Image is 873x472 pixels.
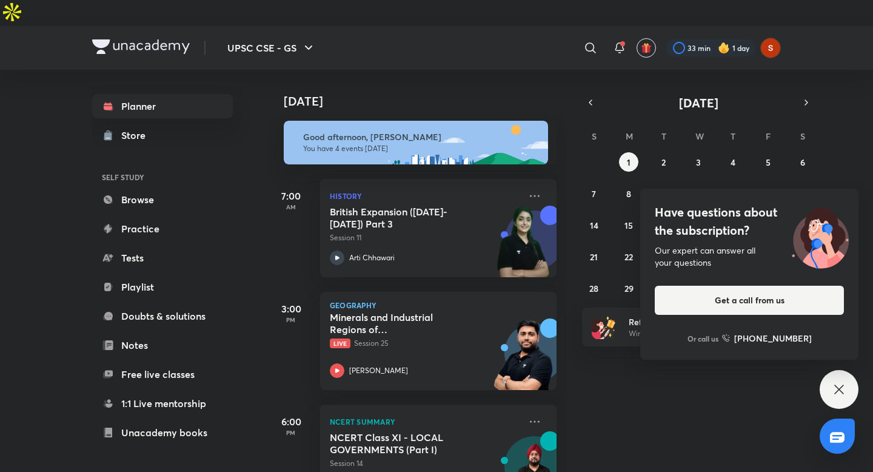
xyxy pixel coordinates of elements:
[626,130,633,142] abbr: Monday
[330,339,350,348] span: Live
[655,244,844,269] div: Our expert can answer all your questions
[584,278,604,298] button: September 28, 2025
[687,333,718,344] p: Or call us
[92,167,233,187] h6: SELF STUDY
[782,203,858,269] img: ttu_illustration_new.svg
[589,283,598,294] abbr: September 28, 2025
[766,157,771,168] abbr: September 5, 2025
[758,184,778,203] button: September 12, 2025
[330,189,520,203] p: History
[624,220,633,231] abbr: September 15, 2025
[629,328,778,339] p: Win a laptop, vouchers & more
[330,232,520,243] p: Session 11
[689,152,708,172] button: September 3, 2025
[629,315,778,328] h6: Refer friends
[267,189,315,203] h5: 7:00
[92,304,233,328] a: Doubts & solutions
[599,94,798,111] button: [DATE]
[267,203,315,211] p: AM
[267,316,315,323] p: PM
[590,251,598,263] abbr: September 21, 2025
[303,132,537,143] h6: Good afternoon, [PERSON_NAME]
[267,429,315,436] p: PM
[584,184,604,203] button: September 7, 2025
[793,184,812,203] button: September 13, 2025
[92,39,190,54] img: Company Logo
[349,365,408,376] p: [PERSON_NAME]
[92,391,233,416] a: 1:1 Live mentorship
[330,338,520,349] p: Session 25
[584,247,604,266] button: September 21, 2025
[731,157,735,168] abbr: September 4, 2025
[731,130,735,142] abbr: Thursday
[679,95,718,111] span: [DATE]
[267,302,315,316] h5: 3:00
[661,188,666,200] abbr: September 9, 2025
[655,203,844,240] h4: Have questions about the subscription?
[92,420,233,445] a: Unacademy books
[654,184,674,203] button: September 9, 2025
[764,188,772,200] abbr: September 12, 2025
[490,319,557,402] img: unacademy
[92,275,233,299] a: Playlist
[490,206,557,289] img: unacademy
[627,157,630,168] abbr: September 1, 2025
[641,42,652,53] img: avatar
[760,38,781,58] img: shagun ravish
[303,144,537,153] p: You have 4 events [DATE]
[626,188,631,200] abbr: September 8, 2025
[758,152,778,172] button: September 5, 2025
[92,217,233,241] a: Practice
[723,184,743,203] button: September 11, 2025
[624,283,634,294] abbr: September 29, 2025
[592,315,616,339] img: referral
[694,188,703,200] abbr: September 10, 2025
[92,187,233,212] a: Browse
[798,188,807,200] abbr: September 13, 2025
[800,130,805,142] abbr: Saturday
[330,302,547,309] p: Geography
[92,362,233,386] a: Free live classes
[696,157,701,168] abbr: September 3, 2025
[220,36,323,60] button: UPSC CSE - GS
[722,332,812,345] a: [PHONE_NUMBER]
[92,246,233,270] a: Tests
[734,332,812,345] h6: [PHONE_NUMBER]
[619,152,638,172] button: September 1, 2025
[729,188,737,200] abbr: September 11, 2025
[689,184,708,203] button: September 10, 2025
[624,251,633,263] abbr: September 22, 2025
[92,123,233,147] a: Store
[330,414,520,429] p: NCERT Summary
[718,42,730,54] img: streak
[267,414,315,429] h5: 6:00
[661,130,666,142] abbr: Tuesday
[284,94,569,109] h4: [DATE]
[619,184,638,203] button: September 8, 2025
[592,188,596,200] abbr: September 7, 2025
[723,152,743,172] button: September 4, 2025
[793,152,812,172] button: September 6, 2025
[619,278,638,298] button: September 29, 2025
[330,206,481,230] h5: British Expansion (1757- 1857) Part 3
[584,215,604,235] button: September 14, 2025
[330,431,481,456] h5: NCERT Class XI - LOCAL GOVERNMENTS (Part I)
[766,130,771,142] abbr: Friday
[92,333,233,357] a: Notes
[619,215,638,235] button: September 15, 2025
[654,152,674,172] button: September 2, 2025
[592,130,597,142] abbr: Sunday
[637,38,656,58] button: avatar
[121,128,153,143] div: Store
[284,121,548,164] img: afternoon
[655,286,844,315] button: Get a call from us
[330,458,520,469] p: Session 14
[800,157,805,168] abbr: September 6, 2025
[92,39,190,57] a: Company Logo
[349,252,395,263] p: Arti Chhawari
[590,220,598,231] abbr: September 14, 2025
[619,247,638,266] button: September 22, 2025
[92,94,233,118] a: Planner
[661,157,666,168] abbr: September 2, 2025
[330,311,481,335] h5: Minerals and Industrial Regions of India - II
